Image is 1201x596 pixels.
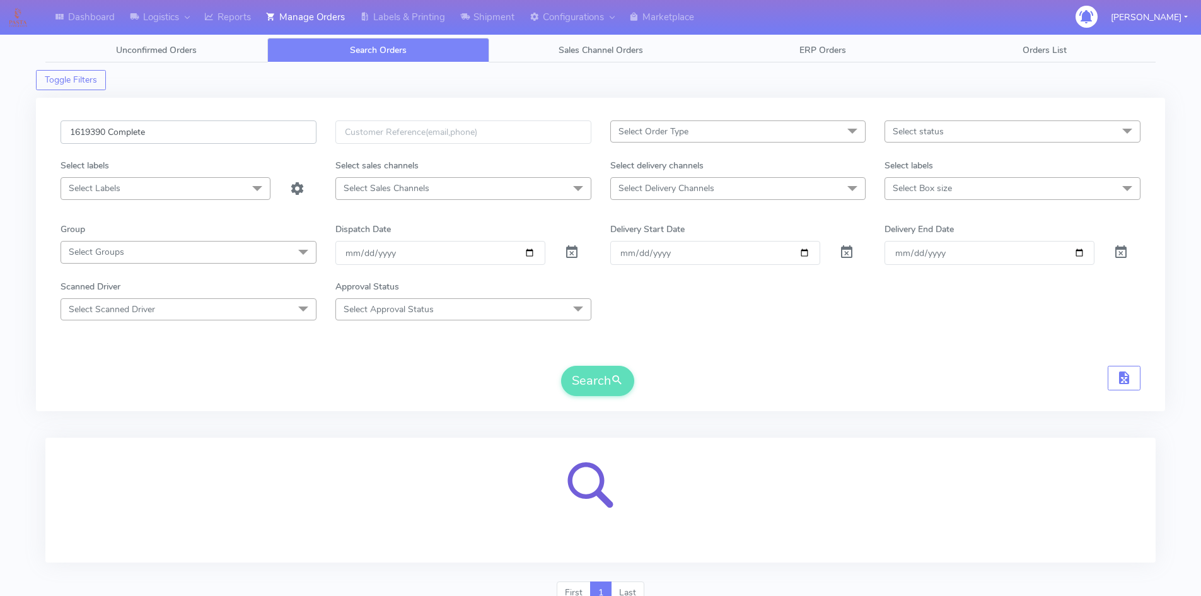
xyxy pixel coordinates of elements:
[45,38,1156,62] ul: Tabs
[335,159,419,172] label: Select sales channels
[1101,4,1197,30] button: [PERSON_NAME]
[610,159,704,172] label: Select delivery channels
[885,159,933,172] label: Select labels
[559,44,643,56] span: Sales Channel Orders
[69,182,120,194] span: Select Labels
[618,182,714,194] span: Select Delivery Channels
[561,366,634,396] button: Search
[893,126,944,137] span: Select status
[344,303,434,315] span: Select Approval Status
[1023,44,1067,56] span: Orders List
[61,280,120,293] label: Scanned Driver
[61,223,85,236] label: Group
[335,280,399,293] label: Approval Status
[61,159,109,172] label: Select labels
[350,44,407,56] span: Search Orders
[554,453,648,547] img: search-loader.svg
[344,182,429,194] span: Select Sales Channels
[69,246,124,258] span: Select Groups
[335,120,591,144] input: Customer Reference(email,phone)
[610,223,685,236] label: Delivery Start Date
[618,126,688,137] span: Select Order Type
[36,70,106,90] button: Toggle Filters
[335,223,391,236] label: Dispatch Date
[69,303,155,315] span: Select Scanned Driver
[893,182,952,194] span: Select Box size
[799,44,846,56] span: ERP Orders
[116,44,197,56] span: Unconfirmed Orders
[885,223,954,236] label: Delivery End Date
[61,120,316,144] input: Order Id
